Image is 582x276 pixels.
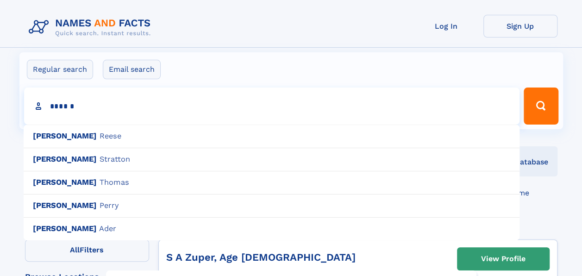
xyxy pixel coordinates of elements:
[103,60,161,79] label: Email search
[33,178,97,187] b: [PERSON_NAME]
[27,60,93,79] label: Regular search
[25,239,149,262] label: Filters
[24,148,519,171] div: S t r a t t o n
[24,171,519,194] div: T h o m a s
[24,217,519,241] div: A d e r
[24,88,520,125] input: search input
[483,15,557,38] a: Sign Up
[481,248,526,270] div: View Profile
[33,155,97,163] b: [PERSON_NAME]
[524,88,558,125] button: Search Button
[33,132,97,140] b: [PERSON_NAME]
[25,15,158,40] img: Logo Names and Facts
[70,245,80,254] span: All
[409,15,483,38] a: Log In
[33,201,97,210] b: [PERSON_NAME]
[457,248,549,270] a: View Profile
[24,125,519,148] div: R e e s e
[24,194,519,218] div: P e r r y
[33,224,97,233] b: [PERSON_NAME]
[166,251,356,263] a: S A Zuper, Age [DEMOGRAPHIC_DATA]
